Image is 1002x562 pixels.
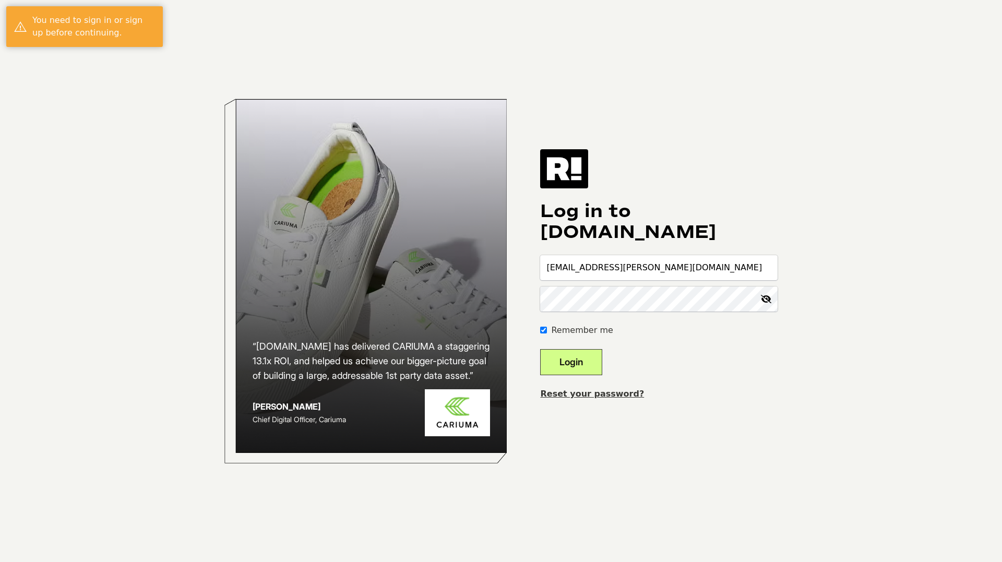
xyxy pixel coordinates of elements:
div: You need to sign in or sign up before continuing. [32,14,155,39]
img: Cariuma [425,389,490,437]
strong: [PERSON_NAME] [253,401,320,412]
h2: “[DOMAIN_NAME] has delivered CARIUMA a staggering 13.1x ROI, and helped us achieve our bigger-pic... [253,339,491,383]
span: Chief Digital Officer, Cariuma [253,415,346,424]
input: Email [540,255,778,280]
a: Reset your password? [540,389,644,399]
img: Retention.com [540,149,588,188]
label: Remember me [551,324,613,337]
h1: Log in to [DOMAIN_NAME] [540,201,778,243]
button: Login [540,349,602,375]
